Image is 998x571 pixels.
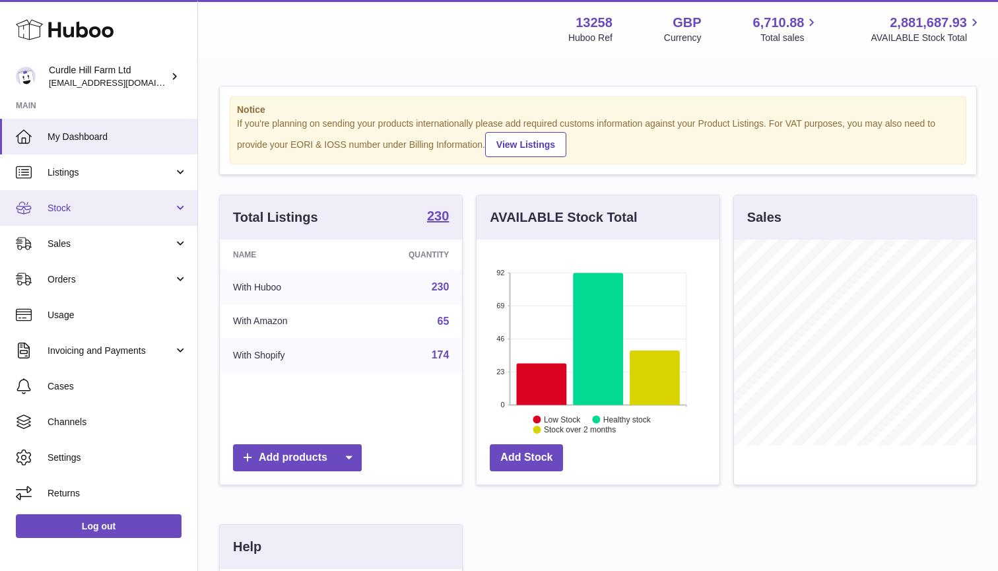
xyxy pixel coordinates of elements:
[352,240,462,270] th: Quantity
[497,335,505,343] text: 46
[753,14,805,32] span: 6,710.88
[16,514,182,538] a: Log out
[890,14,967,32] span: 2,881,687.93
[48,273,174,286] span: Orders
[664,32,702,44] div: Currency
[871,14,982,44] a: 2,881,687.93 AVAILABLE Stock Total
[760,32,819,44] span: Total sales
[432,281,449,292] a: 230
[497,368,505,376] text: 23
[48,202,174,215] span: Stock
[237,118,959,157] div: If you're planning on sending your products internationally please add required customs informati...
[48,345,174,357] span: Invoicing and Payments
[485,132,566,157] a: View Listings
[490,444,563,471] a: Add Stock
[233,538,261,556] h3: Help
[48,238,174,250] span: Sales
[48,452,187,464] span: Settings
[220,304,352,339] td: With Amazon
[48,380,187,393] span: Cases
[490,209,637,226] h3: AVAILABLE Stock Total
[497,269,505,277] text: 92
[233,444,362,471] a: Add products
[220,338,352,372] td: With Shopify
[49,64,168,89] div: Curdle Hill Farm Ltd
[747,209,782,226] h3: Sales
[544,425,616,434] text: Stock over 2 months
[48,487,187,500] span: Returns
[48,416,187,428] span: Channels
[544,415,581,424] text: Low Stock
[753,14,820,44] a: 6,710.88 Total sales
[233,209,318,226] h3: Total Listings
[237,104,959,116] strong: Notice
[220,270,352,304] td: With Huboo
[438,316,449,327] a: 65
[497,302,505,310] text: 69
[576,14,613,32] strong: 13258
[427,209,449,225] a: 230
[48,309,187,321] span: Usage
[432,349,449,360] a: 174
[673,14,701,32] strong: GBP
[568,32,613,44] div: Huboo Ref
[48,166,174,179] span: Listings
[871,32,982,44] span: AVAILABLE Stock Total
[603,415,651,424] text: Healthy stock
[49,77,194,88] span: [EMAIL_ADDRESS][DOMAIN_NAME]
[427,209,449,222] strong: 230
[48,131,187,143] span: My Dashboard
[501,401,505,409] text: 0
[16,67,36,86] img: will@diddlysquatfarmshop.com
[220,240,352,270] th: Name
